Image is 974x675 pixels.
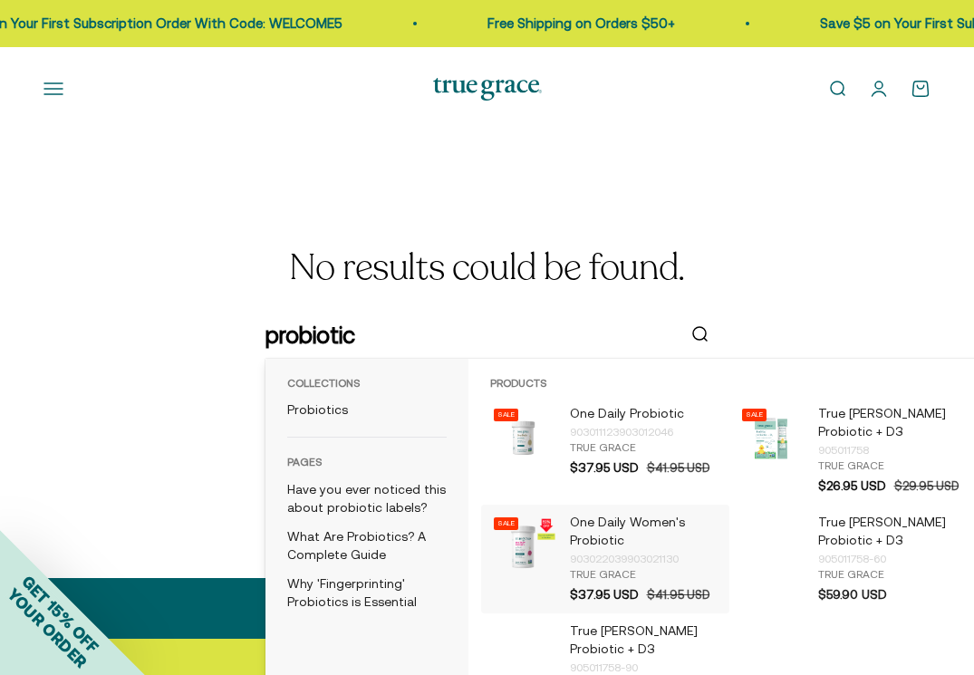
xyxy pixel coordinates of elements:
[280,396,454,425] a: Probiotics
[265,316,675,354] input: Search
[818,550,969,568] div: 905011758-60
[570,586,639,604] span: $37.95 USD
[280,450,454,476] h3: Pages
[818,586,887,604] span: $59.90 USD
[818,477,886,496] span: $26.95 USD
[280,371,454,397] h3: Collections
[818,514,969,550] p: True [PERSON_NAME] Probiotic + D3
[818,405,969,441] p: True [PERSON_NAME] Probiotic + D3
[481,396,729,501] li: products: One Daily Probiotic
[280,476,454,523] a: Have you ever noticed this about probiotic labels?
[570,622,720,659] p: True [PERSON_NAME] Probiotic + D3
[18,572,102,656] span: GET 15% OFF
[818,459,969,474] div: True Grace
[570,459,639,477] span: $37.95 USD
[289,247,685,287] h1: No results could be found.
[818,441,969,459] div: 905011758
[570,441,720,456] div: True Grace
[481,505,729,613] li: products: One Daily Women's Probiotic
[818,568,969,583] div: True Grace
[570,568,720,583] div: True Grace
[570,423,720,441] div: 903011123903012046
[497,410,515,419] span: Sale
[570,514,720,550] p: One Daily Women's Probiotic
[647,460,709,477] span: $41.95 USD
[738,405,969,496] a: Sale Vitamin D is essential for your little one’s development and immune health, and it can be tr...
[490,405,555,470] img: Daily Probiotic forDigestive and Immune Support:* - 90 Billion CFU at time of manufacturing (30 B...
[738,405,804,470] img: Vitamin D is essential for your little one’s development and immune health, and it can be tricky ...
[4,584,91,671] span: YOUR ORDER
[894,478,959,496] span: $29.95 USD
[647,587,709,604] span: $41.95 USD
[570,550,720,568] div: 903022039903021130
[490,514,720,604] a: Sale One Daily Women's Probiotic 903022039903021130 True Grace $37.95 USD $41.95 USD
[738,514,969,604] a: True [PERSON_NAME] Probiotic + D3 905011758-60 True Grace $59.90 USD
[490,405,720,492] a: Sale Daily Probiotic forDigestive and Immune Support:* - 90 Billion CFU at time of manufacturing ...
[497,519,515,527] span: Sale
[280,570,454,617] a: Why 'Fingerprinting' Probiotics is Essential
[746,410,763,419] span: Sale
[486,15,673,31] a: Free Shipping on Orders $50+
[280,523,454,570] a: What Are Probiotics? A Complete Guide
[570,405,720,423] p: One Daily Probiotic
